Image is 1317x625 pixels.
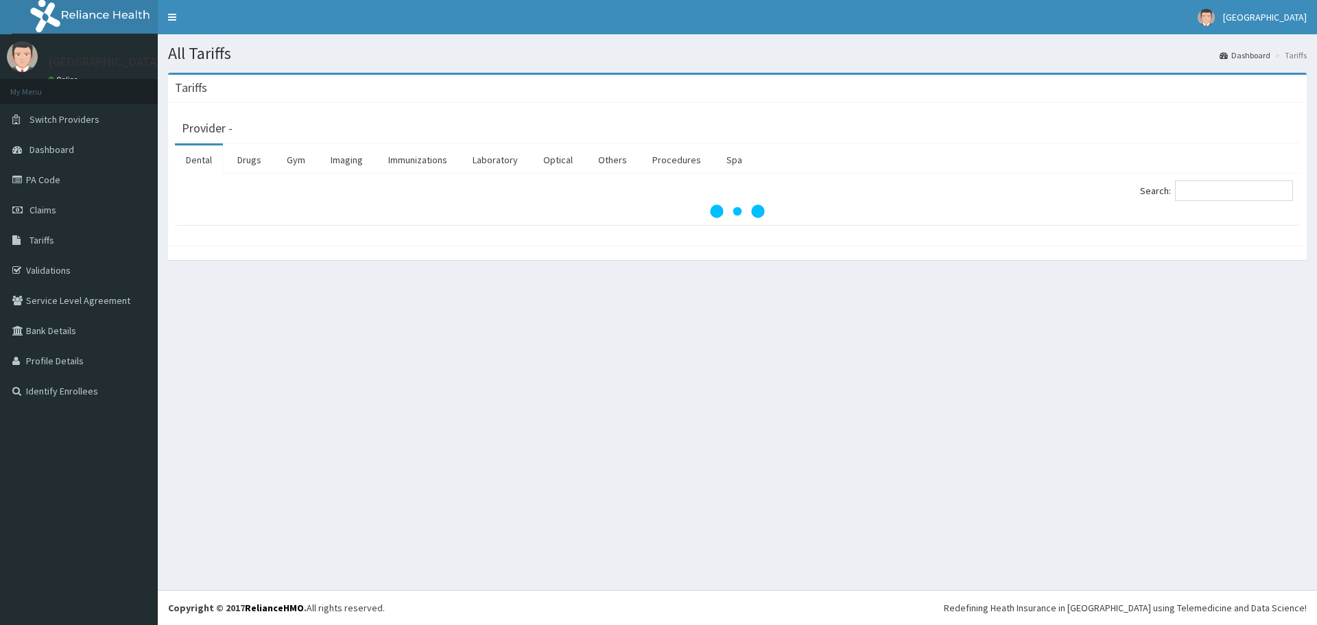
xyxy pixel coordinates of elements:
[175,82,207,94] h3: Tariffs
[29,143,74,156] span: Dashboard
[944,601,1307,615] div: Redefining Heath Insurance in [GEOGRAPHIC_DATA] using Telemedicine and Data Science!
[377,145,458,174] a: Immunizations
[48,56,161,68] p: [GEOGRAPHIC_DATA]
[7,41,38,72] img: User Image
[1272,49,1307,61] li: Tariffs
[587,145,638,174] a: Others
[245,602,304,614] a: RelianceHMO
[29,204,56,216] span: Claims
[641,145,712,174] a: Procedures
[1198,9,1215,26] img: User Image
[710,184,765,239] svg: audio-loading
[715,145,753,174] a: Spa
[168,602,307,614] strong: Copyright © 2017 .
[182,122,233,134] h3: Provider -
[1140,180,1293,201] label: Search:
[1223,11,1307,23] span: [GEOGRAPHIC_DATA]
[532,145,584,174] a: Optical
[29,113,99,126] span: Switch Providers
[1220,49,1270,61] a: Dashboard
[29,234,54,246] span: Tariffs
[158,590,1317,625] footer: All rights reserved.
[175,145,223,174] a: Dental
[320,145,374,174] a: Imaging
[226,145,272,174] a: Drugs
[462,145,529,174] a: Laboratory
[48,75,81,84] a: Online
[1175,180,1293,201] input: Search:
[276,145,316,174] a: Gym
[168,45,1307,62] h1: All Tariffs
